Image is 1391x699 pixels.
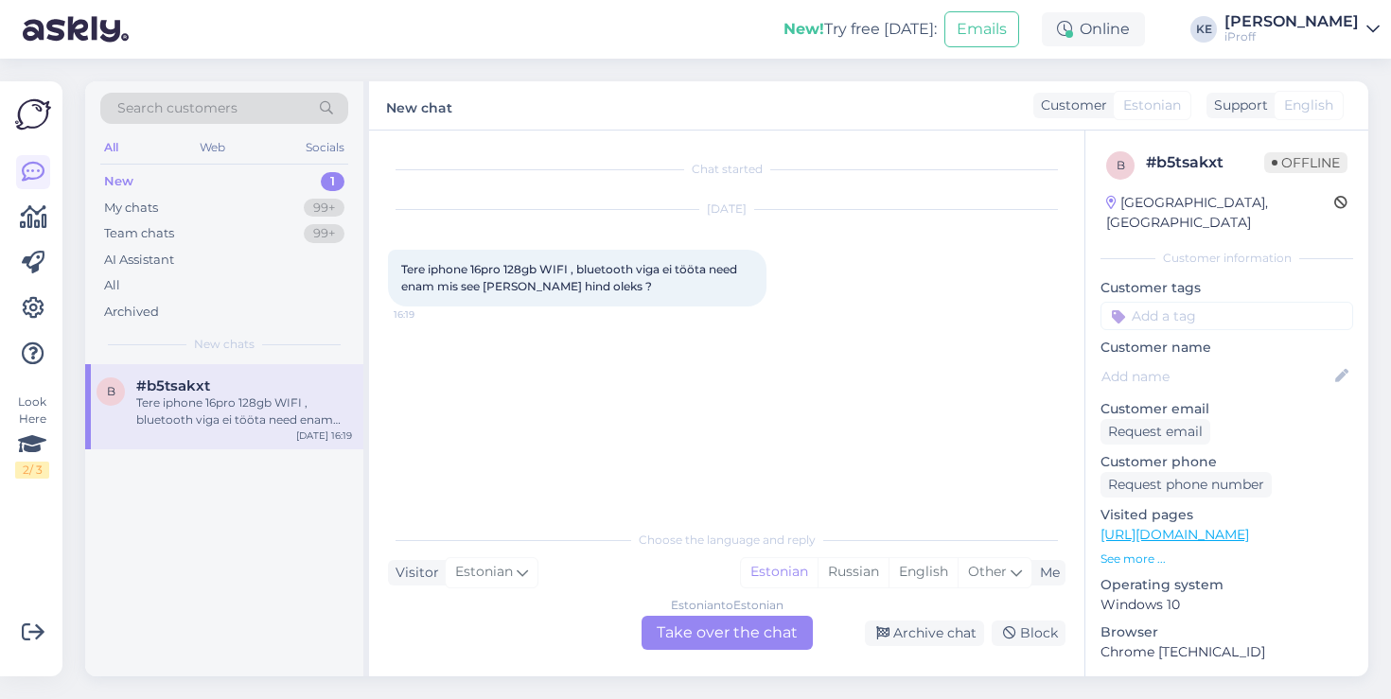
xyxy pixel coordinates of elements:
div: [GEOGRAPHIC_DATA], [GEOGRAPHIC_DATA] [1106,193,1334,233]
p: Customer phone [1100,452,1353,472]
div: Take over the chat [642,616,813,650]
div: [PERSON_NAME] [1224,14,1359,29]
span: 16:19 [394,307,465,322]
p: Customer email [1100,399,1353,419]
p: Customer name [1100,338,1353,358]
div: New [104,172,133,191]
div: AI Assistant [104,251,174,270]
div: Visitor [388,563,439,583]
span: English [1284,96,1333,115]
a: [PERSON_NAME]iProff [1224,14,1380,44]
div: All [104,276,120,295]
div: Look Here [15,393,49,479]
div: All [100,135,122,160]
div: iProff [1224,29,1359,44]
b: New! [784,20,824,38]
p: Chrome [TECHNICAL_ID] [1100,642,1353,662]
p: See more ... [1100,550,1353,568]
div: [DATE] [388,201,1065,218]
p: Browser [1100,622,1353,642]
div: Estonian [741,558,818,586]
p: Visited pages [1100,505,1353,525]
button: Emails [944,11,1019,47]
img: Askly Logo [15,96,51,132]
div: Choose the language and reply [388,532,1065,549]
div: Chat started [388,161,1065,178]
div: Customer [1033,96,1107,115]
div: Request phone number [1100,472,1272,498]
div: My chats [104,199,158,218]
label: New chat [386,93,452,118]
span: New chats [194,336,255,353]
input: Add a tag [1100,302,1353,330]
span: Offline [1264,152,1347,173]
div: KE [1190,16,1217,43]
span: b [1117,158,1125,172]
span: Other [968,563,1007,580]
span: #b5tsakxt [136,377,210,394]
input: Add name [1101,366,1331,387]
div: Customer information [1100,250,1353,267]
div: 2 / 3 [15,462,49,479]
div: Team chats [104,224,174,243]
div: 99+ [304,199,344,218]
span: Estonian [1123,96,1181,115]
div: Me [1032,563,1060,583]
div: Socials [302,135,348,160]
p: Windows 10 [1100,595,1353,615]
div: English [889,558,958,586]
div: Block [992,620,1065,646]
div: Online [1042,12,1145,46]
div: 1 [321,172,344,191]
div: Russian [818,558,889,586]
a: [URL][DOMAIN_NAME] [1100,526,1249,543]
div: 99+ [304,224,344,243]
div: # b5tsakxt [1146,151,1264,174]
span: Estonian [455,562,513,583]
div: [DATE] 16:19 [296,428,352,443]
div: Support [1206,96,1268,115]
div: Archive chat [865,620,984,646]
div: Tere iphone 16pro 128gb WIFI , bluetooth viga ei tööta need enam mis see [PERSON_NAME] hind oleks ? [136,394,352,428]
div: Web [196,135,229,160]
div: Try free [DATE]: [784,18,937,41]
span: b [107,384,115,398]
p: Operating system [1100,575,1353,595]
div: Request email [1100,419,1210,445]
div: Archived [104,303,159,322]
p: Customer tags [1100,278,1353,298]
span: Search customers [117,98,238,118]
span: Tere iphone 16pro 128gb WIFI , bluetooth viga ei tööta need enam mis see [PERSON_NAME] hind oleks ? [401,262,740,293]
div: Estonian to Estonian [671,597,784,614]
